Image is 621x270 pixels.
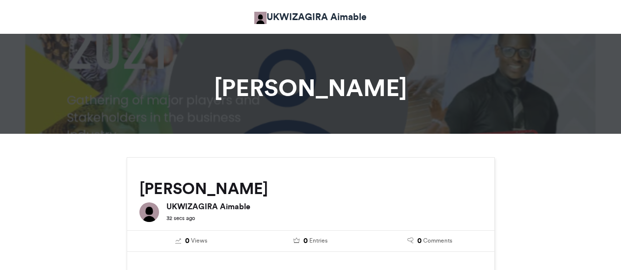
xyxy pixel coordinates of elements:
span: Entries [309,236,327,245]
span: 0 [417,236,422,246]
span: 0 [303,236,308,246]
img: UKWIZAGIRA Aimable [254,12,267,24]
a: 0 Comments [378,236,482,246]
h6: UKWIZAGIRA Aimable [166,202,482,210]
h1: [PERSON_NAME] [38,76,583,99]
a: UKWIZAGIRA Aimable [254,10,367,24]
span: 0 [185,236,189,246]
span: Views [191,236,207,245]
img: UKWIZAGIRA Aimable [139,202,159,222]
a: 0 Views [139,236,244,246]
small: 32 secs ago [166,215,195,221]
h2: [PERSON_NAME] [139,180,482,197]
a: 0 Entries [258,236,363,246]
span: Comments [423,236,452,245]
